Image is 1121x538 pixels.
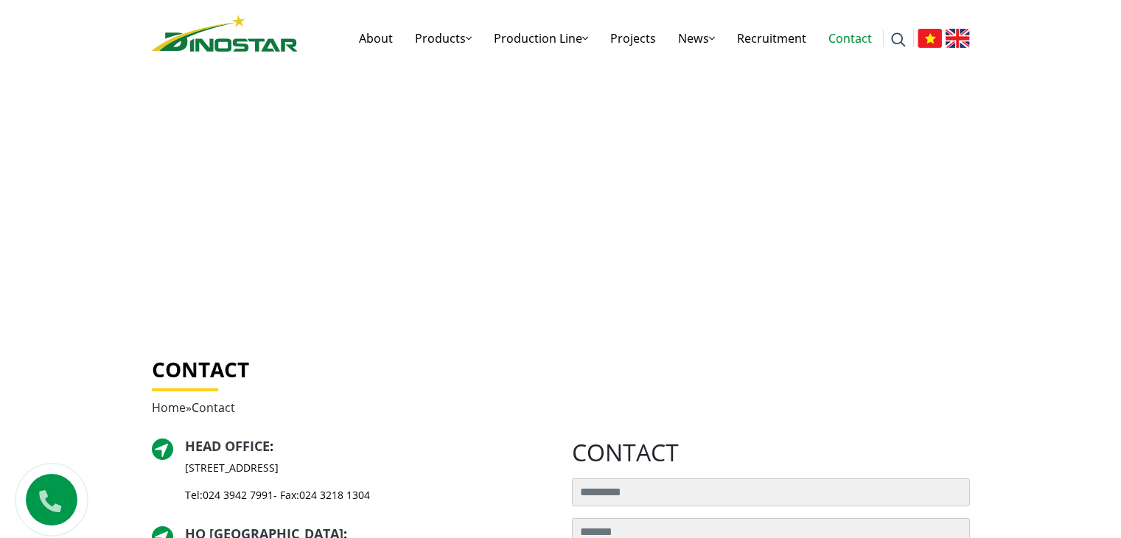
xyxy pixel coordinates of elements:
a: Products [404,15,483,62]
a: 024 3942 7991 [203,488,273,502]
img: English [946,29,970,48]
a: 024 3218 1304 [299,488,370,502]
a: Recruitment [726,15,817,62]
p: Tel: - Fax: [185,487,370,503]
h1: Contact [152,357,970,382]
a: Projects [599,15,667,62]
a: Head Office [185,437,270,455]
a: Production Line [483,15,599,62]
img: logo [152,15,298,52]
span: Contact [192,399,235,416]
a: Home [152,399,186,416]
span: » [152,399,235,416]
img: Tiếng Việt [918,29,942,48]
h2: contact [572,439,970,467]
h2: : [185,439,370,455]
img: search [891,32,906,47]
a: About [348,15,404,62]
p: [STREET_ADDRESS] [185,460,370,475]
a: News [667,15,726,62]
img: directer [152,439,173,460]
a: Contact [817,15,883,62]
